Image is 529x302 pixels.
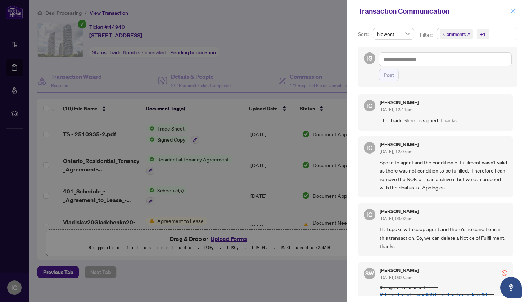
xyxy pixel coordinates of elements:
[500,277,522,298] button: Open asap
[366,101,373,111] span: IG
[443,31,466,38] span: Comments
[380,116,507,124] span: The Trade Sheet is signed. Thanks.
[366,53,373,63] span: IG
[379,69,399,81] button: Post
[365,269,374,278] span: SW
[440,29,473,39] span: Comments
[377,28,410,39] span: Newest
[358,6,508,17] div: Transaction Communication
[467,32,471,36] span: close
[380,225,507,250] span: Hi, I spoke with coop agent and there's no conditions in this transaction. So, we can delete a No...
[380,149,412,154] span: [DATE], 12:07pm
[510,9,515,14] span: close
[380,158,507,192] span: Spoke to agent and the condition of fulfilment wasn't valid as there was not condition to be fulf...
[358,30,370,38] p: Sort:
[380,268,419,273] h5: [PERSON_NAME]
[502,270,507,276] span: stop
[366,210,373,220] span: IG
[380,107,412,112] span: [DATE], 12:41pm
[366,143,373,153] span: IG
[380,275,412,280] span: [DATE], 03:00pm
[420,31,434,39] p: Filter:
[380,100,419,105] h5: [PERSON_NAME]
[380,216,412,221] span: [DATE], 03:02pm
[380,209,419,214] h5: [PERSON_NAME]
[480,31,486,38] div: +1
[380,142,419,147] h5: [PERSON_NAME]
